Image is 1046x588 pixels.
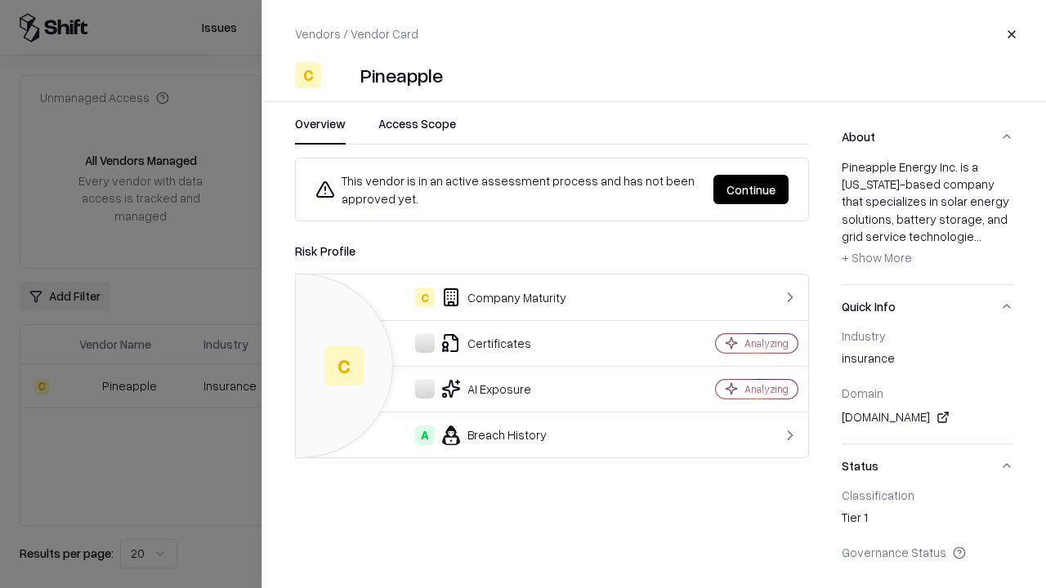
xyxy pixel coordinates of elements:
div: C [295,62,321,88]
button: Overview [295,115,346,145]
div: A [415,425,435,445]
div: Company Maturity [309,287,659,307]
div: [DOMAIN_NAME] [842,408,1013,427]
div: AI Exposure [309,379,659,399]
div: Risk Profile [295,241,809,261]
div: Pineapple Energy Inc. is a [US_STATE]-based company that specializes in solar energy solutions, b... [842,158,1013,271]
div: Pineapple [360,62,443,88]
div: This vendor is in an active assessment process and has not been approved yet. [315,171,700,207]
div: Quick Info [842,328,1013,443]
span: ... [974,229,981,243]
div: C [415,287,435,307]
div: Analyzing [744,382,789,396]
span: + Show More [842,250,912,265]
div: Breach History [309,425,659,445]
div: Tier 1 [842,509,1013,532]
div: Governance Status [842,545,1013,559]
img: Pineapple [328,62,354,88]
div: Domain [842,385,1013,400]
button: Continue [713,175,789,204]
button: Quick Info [842,285,1013,328]
div: Analyzing [744,336,789,350]
button: Access Scope [378,115,456,145]
button: Status [842,444,1013,488]
div: Certificates [309,333,659,353]
p: Vendors / Vendor Card [295,25,418,42]
div: C [324,346,364,385]
button: + Show More [842,245,912,271]
div: Industry [842,328,1013,343]
div: About [842,158,1013,284]
div: insurance [842,350,1013,372]
button: About [842,115,1013,158]
div: Classification [842,488,1013,502]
